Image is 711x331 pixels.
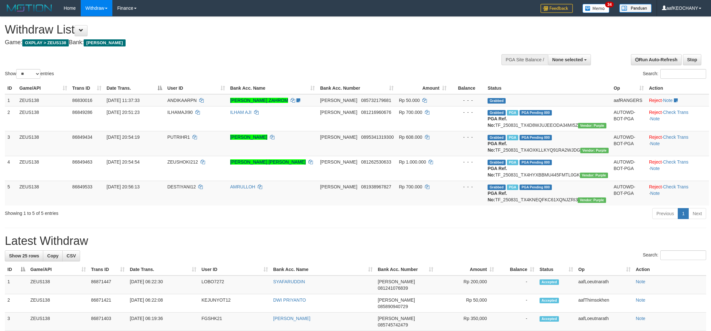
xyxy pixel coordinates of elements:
[548,54,591,65] button: None selected
[507,160,518,165] span: Marked by aafRornrotha
[541,4,573,13] img: Feedback.jpg
[107,98,139,103] span: [DATE] 11:37:33
[107,184,139,189] span: [DATE] 20:56:13
[22,39,69,46] span: OXPLAY > ZEUS138
[688,208,706,219] a: Next
[5,69,54,79] label: Show entries
[650,141,660,146] a: Note
[5,235,706,247] h1: Latest Withdraw
[361,98,391,103] span: Copy 085732179681 to clipboard
[167,98,197,103] span: ANDIKAARPN
[540,279,559,285] span: Accepted
[611,94,646,106] td: aafRANGERS
[104,82,165,94] th: Date Trans.: activate to sort column descending
[646,131,709,156] td: · ·
[649,159,662,165] a: Reject
[361,135,394,140] span: Copy 0895341319300 to clipboard
[399,110,422,115] span: Rp 700.000
[199,264,271,276] th: User ID: activate to sort column ascending
[320,135,357,140] span: [PERSON_NAME]
[485,106,611,131] td: TF_250831_TX4D8WJUJEEODA34MI5Z
[165,82,228,94] th: User ID: activate to sort column ascending
[507,185,518,190] span: Marked by aafRornrotha
[320,98,357,103] span: [PERSON_NAME]
[320,110,357,115] span: [PERSON_NAME]
[5,276,28,294] td: 1
[17,82,70,94] th: Game/API: activate to sort column ascending
[449,82,485,94] th: Balance
[399,184,422,189] span: Rp 700.000
[88,294,127,313] td: 86871421
[436,313,497,331] td: Rp 350,000
[399,159,426,165] span: Rp 1.000.000
[70,82,104,94] th: Trans ID: activate to sort column ascending
[9,253,39,258] span: Show 25 rows
[520,110,552,115] span: PGA Pending
[452,97,482,104] div: - - -
[649,135,662,140] a: Reject
[488,141,507,153] b: PGA Ref. No:
[5,23,468,36] h1: Withdraw List
[5,156,17,181] td: 4
[452,134,482,140] div: - - -
[5,294,28,313] td: 2
[436,264,497,276] th: Amount: activate to sort column ascending
[520,160,552,165] span: PGA Pending
[576,276,633,294] td: aafLoeutnarath
[107,135,139,140] span: [DATE] 20:54:19
[452,184,482,190] div: - - -
[167,159,198,165] span: ZEUSHOKI212
[488,166,507,177] b: PGA Ref. No:
[611,82,646,94] th: Op: activate to sort column ascending
[199,294,271,313] td: KEJUNYOT12
[582,4,610,13] img: Button%20Memo.svg
[5,94,17,106] td: 1
[576,294,633,313] td: aafThimsokhen
[576,264,633,276] th: Op: activate to sort column ascending
[127,294,199,313] td: [DATE] 06:22:08
[167,135,190,140] span: PUTRIHR1
[399,98,420,103] span: Rp 50.000
[650,166,660,171] a: Note
[361,159,391,165] span: Copy 081262530633 to clipboard
[636,316,645,321] a: Note
[436,294,497,313] td: Rp 50,000
[317,82,396,94] th: Bank Acc. Number: activate to sort column ascending
[5,264,28,276] th: ID: activate to sort column descending
[488,185,506,190] span: Grabbed
[88,276,127,294] td: 86871447
[646,156,709,181] td: · ·
[580,173,608,178] span: Vendor URL: https://trx4.1velocity.biz
[199,276,271,294] td: LOBO7272
[399,135,422,140] span: Rp 608.000
[631,54,682,65] a: Run Auto-Refresh
[5,131,17,156] td: 3
[62,250,80,261] a: CSV
[320,184,357,189] span: [PERSON_NAME]
[611,156,646,181] td: AUTOWD-BOT-PGA
[646,106,709,131] td: · ·
[643,250,706,260] label: Search:
[619,4,652,13] img: panduan.png
[47,253,58,258] span: Copy
[663,110,688,115] a: Check Trans
[485,131,611,156] td: TF_250831_TX4OXKLLKYQ91RA2WJDG
[273,316,310,321] a: [PERSON_NAME]
[452,109,482,115] div: - - -
[230,184,255,189] a: AMRULLOH
[167,110,193,115] span: ILHAMAJI90
[230,110,252,115] a: ILHAM AJI
[485,156,611,181] td: TF_250831_TX4HYXBBMU445FMTL0GK
[230,159,306,165] a: [PERSON_NAME] [PERSON_NAME]
[72,98,92,103] span: 86830016
[540,298,559,303] span: Accepted
[660,250,706,260] input: Search:
[497,294,537,313] td: -
[28,294,88,313] td: ZEUS138
[320,159,357,165] span: [PERSON_NAME]
[649,98,662,103] a: Reject
[507,135,518,140] span: Marked by aafRornrotha
[378,316,415,321] span: [PERSON_NAME]
[652,208,678,219] a: Previous
[537,264,576,276] th: Status: activate to sort column ascending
